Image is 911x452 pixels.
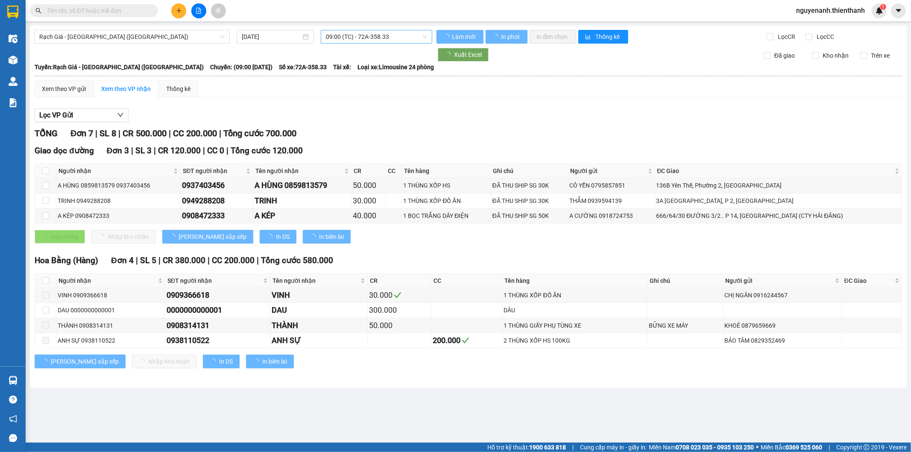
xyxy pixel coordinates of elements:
span: notification [9,415,17,423]
span: | [257,255,259,265]
span: question-circle [9,396,17,404]
span: | [118,128,120,138]
button: Làm mới [436,30,483,44]
span: | [829,443,830,452]
span: Người gửi [571,166,646,176]
span: Miền Nam [649,443,754,452]
span: Rạch Giá - Sài Gòn (Hàng Hoá) [39,30,225,43]
div: 300.000 [369,304,430,316]
span: loading [169,234,179,240]
span: file-add [196,8,202,14]
button: plus [171,3,186,18]
div: 0908472333 [182,210,251,222]
button: Nhập kho nhận [132,355,196,368]
span: Người nhận [59,276,156,285]
img: warehouse-icon [9,34,18,43]
span: ĐC Giao [844,276,893,285]
button: In phơi [486,30,527,44]
span: plus [176,8,182,14]
span: aim [215,8,221,14]
span: CC 200.000 [212,255,255,265]
span: 1 [882,4,885,10]
span: ĐC Giao [657,166,893,176]
button: file-add [191,3,206,18]
span: Lọc VP Gửi [39,110,73,120]
td: 0909366618 [165,288,270,303]
img: warehouse-icon [9,56,18,65]
span: SL 3 [135,146,152,156]
span: Kho nhận [819,51,852,60]
span: ⚪️ [756,446,759,449]
button: Nhập kho nhận [91,230,156,244]
div: DAU [272,304,366,316]
span: loading [443,34,451,40]
div: 0909366618 [167,289,269,301]
button: [PERSON_NAME] sắp xếp [35,355,126,368]
img: solution-icon [9,98,18,107]
span: Lọc CC [814,32,836,41]
th: CC [431,274,503,288]
div: TRINH 0949288208 [58,196,179,205]
td: THÀNH [270,318,368,333]
th: Tên hàng [503,274,647,288]
span: | [158,255,161,265]
span: | [131,146,133,156]
div: CHỊ NGÂN 0916244567 [725,291,841,300]
div: 1 THÙNG XỐP HS [403,181,489,190]
td: A HÙNG 0859813579 [253,178,352,193]
div: THẲM 0939594139 [570,196,653,205]
button: aim [211,3,226,18]
th: CR [368,274,431,288]
strong: 1900 633 818 [529,444,566,451]
div: 1 THÙNG XỐP ĐỒ ĂN [403,196,489,205]
span: copyright [864,444,870,450]
div: A KÉP 0908472333 [58,211,179,220]
div: A CƯỜNG 0918724753 [570,211,653,220]
span: | [169,128,171,138]
div: 0000000000001 [167,304,269,316]
button: caret-down [891,3,906,18]
span: loading [210,358,219,364]
span: Đơn 3 [107,146,129,156]
span: CC 200.000 [173,128,217,138]
span: Tổng cước 120.000 [231,146,303,156]
span: Làm mới [452,32,477,41]
div: Xem theo VP gửi [42,84,86,94]
button: In DS [260,230,296,244]
td: 0949288208 [181,194,253,208]
span: CR 120.000 [158,146,201,156]
span: down [117,112,124,118]
div: 1 THÙNG GIẤY PHỤ TÙNG XE [504,321,646,330]
img: logo-vxr [7,6,18,18]
td: VINH [270,288,368,303]
span: Tài xế: [333,62,351,72]
b: Tuyến: Rạch Giá - [GEOGRAPHIC_DATA] ([GEOGRAPHIC_DATA]) [35,64,204,70]
div: CÔ YẾN 0795857851 [570,181,653,190]
strong: 0708 023 035 - 0935 103 250 [676,444,754,451]
span: Loại xe: Limousine 24 phòng [357,62,434,72]
span: In DS [219,357,233,366]
span: Trên xe [867,51,893,60]
div: THÀNH [272,320,366,332]
span: SĐT người nhận [167,276,261,285]
span: | [208,255,210,265]
span: Đơn 4 [111,255,134,265]
span: CR 500.000 [123,128,167,138]
td: 0908314131 [165,318,270,333]
span: message [9,434,17,442]
span: nguyenanh.thienthanh [789,5,872,16]
button: In biên lai [246,355,294,368]
img: warehouse-icon [9,376,18,385]
td: 0000000000001 [165,303,270,318]
button: bar-chartThống kê [578,30,628,44]
div: 666/64/30 ĐƯỜNG 3/2.. P 14, [GEOGRAPHIC_DATA] (CTY HẢI ĐĂNG) [656,211,900,220]
strong: 0369 525 060 [785,444,822,451]
img: warehouse-icon [9,77,18,86]
div: 0937403456 [182,179,251,191]
span: In DS [276,232,290,241]
div: VINH [272,289,366,301]
div: 30.000 [353,195,384,207]
div: BỬNG XE MÁY [649,321,722,330]
div: 40.000 [353,210,384,222]
div: 200.000 [433,335,501,346]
